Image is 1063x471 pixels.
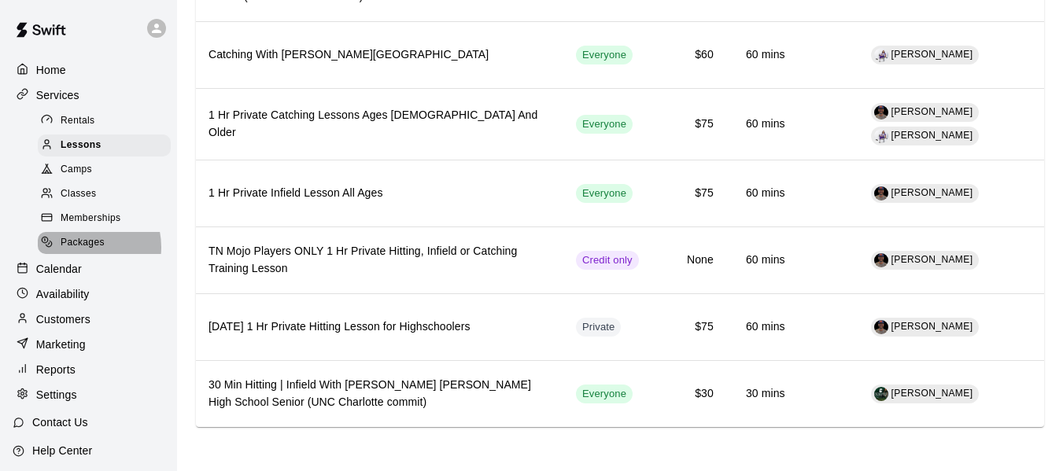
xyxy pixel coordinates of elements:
[664,318,714,336] h6: $75
[61,235,105,251] span: Packages
[13,383,164,407] a: Settings
[739,185,785,202] h6: 60 mins
[874,48,888,62] img: Cailin Quinney
[874,186,888,201] img: Allen Quinney
[61,138,102,153] span: Lessons
[891,49,973,60] span: [PERSON_NAME]
[891,106,973,117] span: [PERSON_NAME]
[209,318,551,336] h6: [DATE] 1 Hr Private Hitting Lesson for Highschoolers
[664,116,714,133] h6: $75
[576,318,622,337] div: This service is hidden, and can only be accessed via a direct link
[576,117,633,132] span: Everyone
[891,388,973,399] span: [PERSON_NAME]
[61,186,96,202] span: Classes
[13,83,164,107] a: Services
[32,414,88,430] p: Contact Us
[61,113,95,129] span: Rentals
[576,385,633,403] div: This service is visible to all of your customers
[61,211,120,226] span: Memberships
[576,184,633,203] div: This service is visible to all of your customers
[576,253,639,268] span: Credit only
[38,109,177,133] a: Rentals
[739,46,785,64] h6: 60 mins
[36,261,82,277] p: Calendar
[13,282,164,306] a: Availability
[36,62,66,78] p: Home
[209,107,551,142] h6: 1 Hr Private Catching Lessons Ages [DEMOGRAPHIC_DATA] And Older
[36,387,77,403] p: Settings
[13,358,164,381] a: Reports
[32,443,92,458] p: Help Center
[36,286,90,302] p: Availability
[36,87,79,103] p: Services
[38,134,171,156] div: Lessons
[36,337,86,352] p: Marketing
[38,158,177,182] a: Camps
[891,130,973,141] span: [PERSON_NAME]
[13,257,164,281] a: Calendar
[664,385,714,403] h6: $30
[13,58,164,82] a: Home
[739,318,785,336] h6: 60 mins
[664,252,714,269] h6: None
[576,46,633,64] div: This service is visible to all of your customers
[38,207,177,231] a: Memberships
[13,307,164,331] a: Customers
[739,116,785,133] h6: 60 mins
[874,129,888,143] img: Cailin Quinney
[38,110,171,132] div: Rentals
[38,159,171,181] div: Camps
[38,183,171,205] div: Classes
[891,254,973,265] span: [PERSON_NAME]
[36,362,76,377] p: Reports
[891,187,973,198] span: [PERSON_NAME]
[576,320,622,335] span: Private
[576,115,633,134] div: This service is visible to all of your customers
[38,232,171,254] div: Packages
[38,182,177,207] a: Classes
[209,243,551,278] h6: TN Mojo Players ONLY 1 Hr Private Hitting, Infield or Catching Training Lesson
[576,48,633,63] span: Everyone
[576,251,639,270] div: This service is only visible to customers with valid credits for it.
[874,320,888,334] img: Allen Quinney
[38,208,171,230] div: Memberships
[576,387,633,402] span: Everyone
[36,311,90,327] p: Customers
[38,231,177,256] a: Packages
[874,387,888,401] img: Makaila Quinney
[61,162,92,178] span: Camps
[209,185,551,202] h6: 1 Hr Private Infield Lesson All Ages
[13,333,164,356] a: Marketing
[874,105,888,120] img: Allen Quinney
[209,46,551,64] h6: Catching With [PERSON_NAME][GEOGRAPHIC_DATA]
[576,186,633,201] span: Everyone
[664,185,714,202] h6: $75
[739,252,785,269] h6: 60 mins
[38,133,177,157] a: Lessons
[209,377,551,411] h6: 30 Min Hitting | Infield With [PERSON_NAME] [PERSON_NAME] High School Senior (UNC Charlotte commit)
[891,321,973,332] span: [PERSON_NAME]
[874,253,888,267] img: Allen Quinney
[739,385,785,403] h6: 30 mins
[664,46,714,64] h6: $60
